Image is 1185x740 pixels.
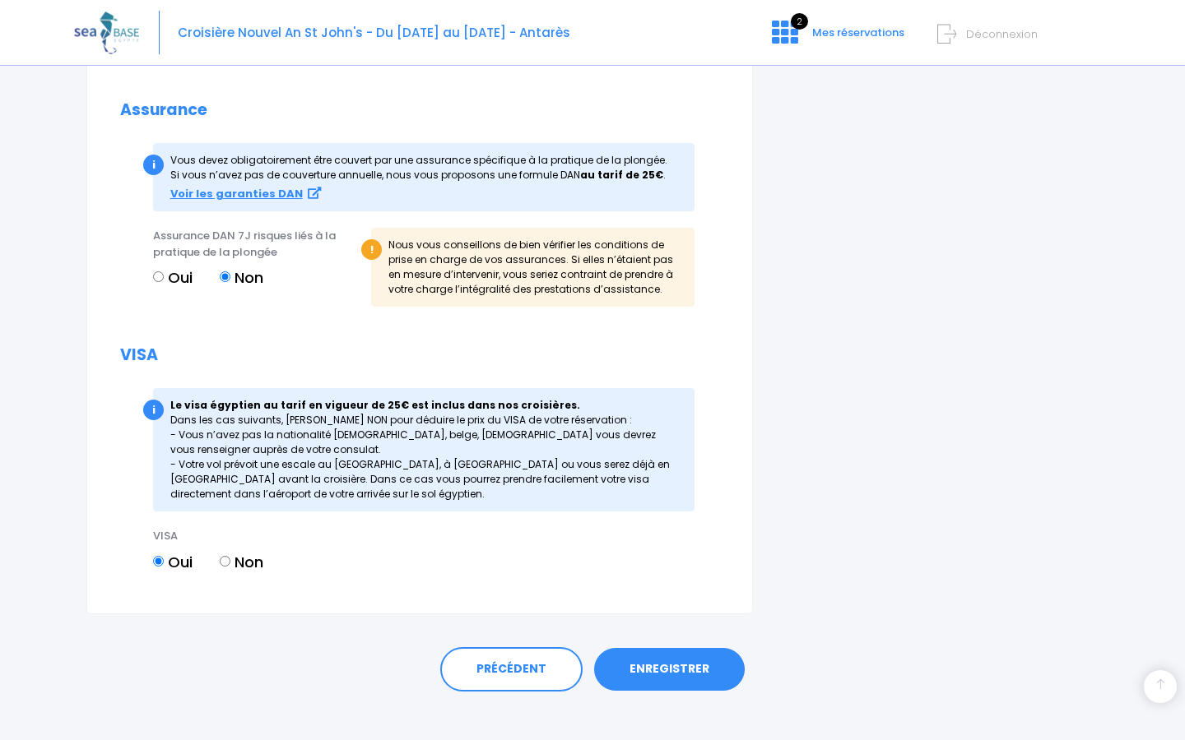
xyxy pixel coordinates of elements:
label: Non [220,266,263,289]
div: Vous devez obligatoirement être couvert par une assurance spécifique à la pratique de la plong... [153,143,695,211]
div: Dans les cas suivants, [PERSON_NAME] NON pour déduire le prix du VISA de votre réservation : - Vo... [153,388,695,511]
label: Oui [153,551,193,573]
div: ! [361,239,382,260]
strong: au tarif de 25€ [580,168,663,182]
input: Oui [153,556,164,567]
a: PRÉCÉDENT [440,647,583,691]
span: Croisière Nouvel An St John's - Du [DATE] au [DATE] - Antarès [178,24,570,41]
a: Voir les garanties DAN [170,187,321,201]
input: Oui [153,271,164,282]
input: Non [220,556,230,567]
h2: VISA [120,346,719,365]
div: i [143,155,164,175]
a: 2 Mes réservations [759,30,914,46]
h2: Assurance [120,101,719,120]
span: VISA [153,528,178,543]
label: Non [220,551,263,573]
div: i [143,400,164,420]
div: Nous vous conseillons de bien vérifier les conditions de prise en charge de vos assurances. Si el... [371,228,695,307]
strong: Le visa égyptien au tarif en vigueur de 25€ est inclus dans nos croisières. [170,398,580,412]
input: Non [220,271,230,282]
a: ENREGISTRER [594,648,745,691]
label: Oui [153,266,193,289]
span: Déconnexion [966,26,1038,42]
span: 2 [791,13,808,30]
span: Mes réservations [812,25,904,40]
span: Assurance DAN 7J risques liés à la pratique de la plongée [153,228,336,260]
strong: Voir les garanties DAN [170,186,303,201]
